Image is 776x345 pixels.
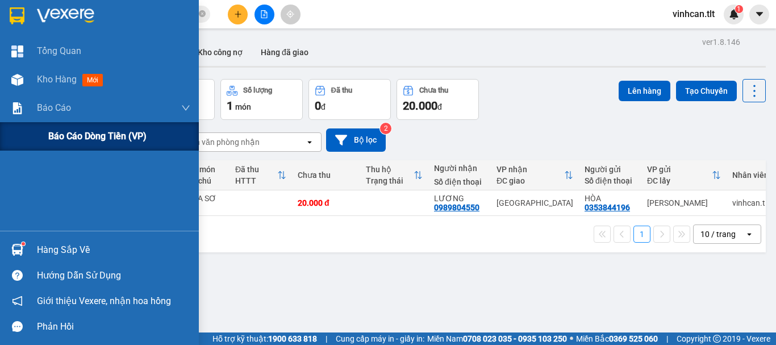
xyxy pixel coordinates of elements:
[82,74,103,86] span: mới
[37,101,71,115] span: Báo cáo
[676,81,737,101] button: Tạo Chuyến
[199,9,206,20] span: close-circle
[641,160,727,190] th: Toggle SortBy
[585,176,636,185] div: Số điện thoại
[220,79,303,120] button: Số lượng1món
[366,165,414,174] div: Thu hộ
[585,194,636,203] div: HÒA
[212,332,317,345] span: Hỗ trợ kỹ thuật:
[397,79,479,120] button: Chưa thu20.000đ
[463,334,567,343] strong: 0708 023 035 - 0935 103 250
[434,177,485,186] div: Số điện thoại
[12,296,23,306] span: notification
[37,318,190,335] div: Phản hồi
[321,102,326,111] span: đ
[380,123,391,134] sup: 2
[497,165,564,174] div: VP nhận
[286,10,294,18] span: aim
[12,270,23,281] span: question-circle
[700,228,736,240] div: 10 / trang
[737,5,741,13] span: 1
[754,9,765,19] span: caret-down
[732,198,770,207] div: vinhcan.tlt
[298,171,354,180] div: Chưa thu
[576,332,658,345] span: Miền Bắc
[360,160,428,190] th: Toggle SortBy
[228,5,248,24] button: plus
[585,165,636,174] div: Người gửi
[308,79,391,120] button: Đã thu0đ
[702,36,740,48] div: ver 1.8.146
[11,102,23,114] img: solution-icon
[633,226,650,243] button: 1
[11,244,23,256] img: warehouse-icon
[732,171,770,180] div: Nhân viên
[609,334,658,343] strong: 0369 525 060
[37,74,77,85] span: Kho hàng
[497,198,573,207] div: [GEOGRAPHIC_DATA]
[336,332,424,345] span: Cung cấp máy in - giấy in:
[305,138,314,147] svg: open
[366,176,414,185] div: Trạng thái
[664,7,724,21] span: vinhcan.tlt
[37,44,81,58] span: Tổng Quan
[666,332,668,345] span: |
[260,10,268,18] span: file-add
[497,176,564,185] div: ĐC giao
[199,10,206,17] span: close-circle
[234,10,242,18] span: plus
[10,7,24,24] img: logo-vxr
[326,332,327,345] span: |
[403,99,437,113] span: 20.000
[37,242,190,259] div: Hàng sắp về
[243,86,272,94] div: Số lượng
[230,160,292,190] th: Toggle SortBy
[255,5,274,24] button: file-add
[181,136,260,148] div: Chọn văn phòng nhận
[37,267,190,284] div: Hướng dẫn sử dụng
[189,39,252,66] button: Kho công nợ
[11,45,23,57] img: dashboard-icon
[434,203,479,212] div: 0989804550
[437,102,442,111] span: đ
[22,242,25,246] sup: 1
[491,160,579,190] th: Toggle SortBy
[12,321,23,332] span: message
[268,334,317,343] strong: 1900 633 818
[252,39,318,66] button: Hàng đã giao
[713,335,721,343] span: copyright
[647,198,721,207] div: [PERSON_NAME]
[184,165,224,174] div: Tên món
[647,165,712,174] div: VP gửi
[735,5,743,13] sup: 1
[434,194,485,203] div: LƯƠNG
[235,176,277,185] div: HTTT
[434,164,485,173] div: Người nhận
[570,336,573,341] span: ⚪️
[729,9,739,19] img: icon-new-feature
[331,86,352,94] div: Đã thu
[11,74,23,86] img: warehouse-icon
[184,194,224,212] div: 1 BÌA SƠ MI
[647,176,712,185] div: ĐC lấy
[37,294,171,308] span: Giới thiệu Vexere, nhận hoa hồng
[419,86,448,94] div: Chưa thu
[585,203,630,212] div: 0353844196
[235,165,277,174] div: Đã thu
[427,332,567,345] span: Miền Nam
[235,102,251,111] span: món
[619,81,670,101] button: Lên hàng
[184,176,224,185] div: Ghi chú
[48,129,147,143] span: Báo cáo dòng tiền (VP)
[745,230,754,239] svg: open
[315,99,321,113] span: 0
[181,103,190,113] span: down
[281,5,301,24] button: aim
[326,128,386,152] button: Bộ lọc
[227,99,233,113] span: 1
[298,198,354,207] div: 20.000 đ
[749,5,769,24] button: caret-down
